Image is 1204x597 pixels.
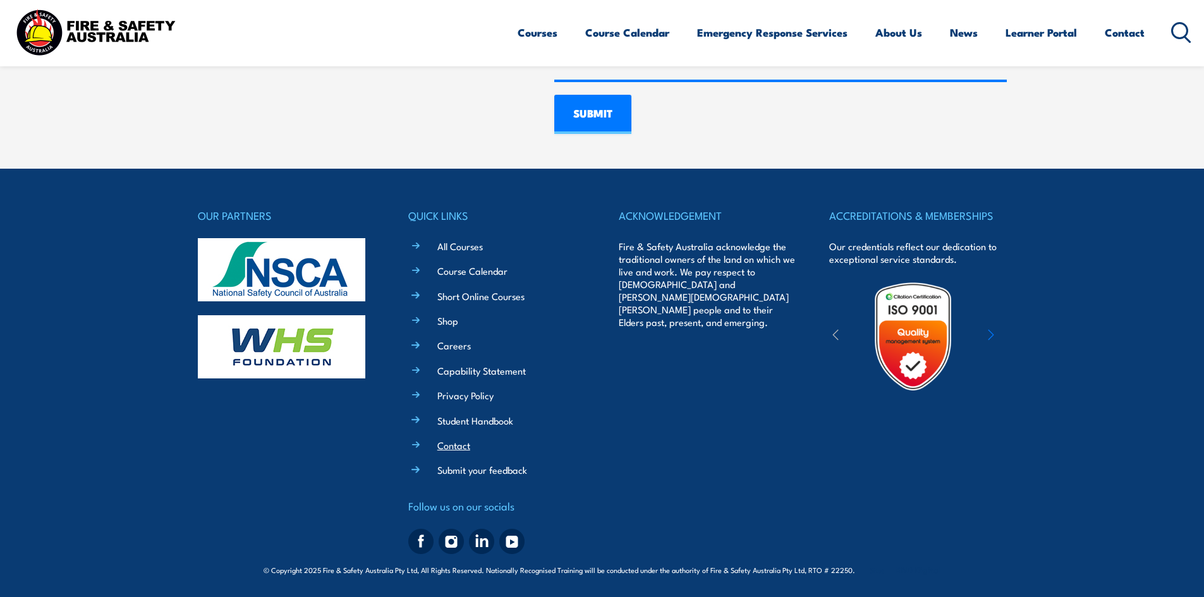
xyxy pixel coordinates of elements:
[437,463,527,476] a: Submit your feedback
[518,16,557,49] a: Courses
[697,16,848,49] a: Emergency Response Services
[870,565,940,575] span: Site:
[437,239,483,253] a: All Courses
[619,240,796,329] p: Fire & Safety Australia acknowledge the traditional owners of the land on which we live and work....
[829,240,1006,265] p: Our credentials reflect our dedication to exceptional service standards.
[829,207,1006,224] h4: ACCREDITATIONS & MEMBERSHIPS
[198,207,375,224] h4: OUR PARTNERS
[437,414,513,427] a: Student Handbook
[619,207,796,224] h4: ACKNOWLEDGEMENT
[437,289,525,303] a: Short Online Courses
[437,389,494,402] a: Privacy Policy
[896,563,940,576] a: KND Digital
[437,314,458,327] a: Shop
[1006,16,1077,49] a: Learner Portal
[554,95,631,134] input: SUBMIT
[198,238,365,301] img: nsca-logo-footer
[969,315,1079,358] img: ewpa-logo
[1105,16,1145,49] a: Contact
[408,497,585,515] h4: Follow us on our socials
[437,364,526,377] a: Capability Statement
[950,16,978,49] a: News
[437,438,470,452] a: Contact
[408,207,585,224] h4: QUICK LINKS
[198,315,365,378] img: whs-logo-footer
[437,339,471,352] a: Careers
[858,281,968,392] img: Untitled design (19)
[264,564,940,576] span: © Copyright 2025 Fire & Safety Australia Pty Ltd, All Rights Reserved. Nationally Recognised Trai...
[437,264,508,277] a: Course Calendar
[585,16,669,49] a: Course Calendar
[875,16,922,49] a: About Us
